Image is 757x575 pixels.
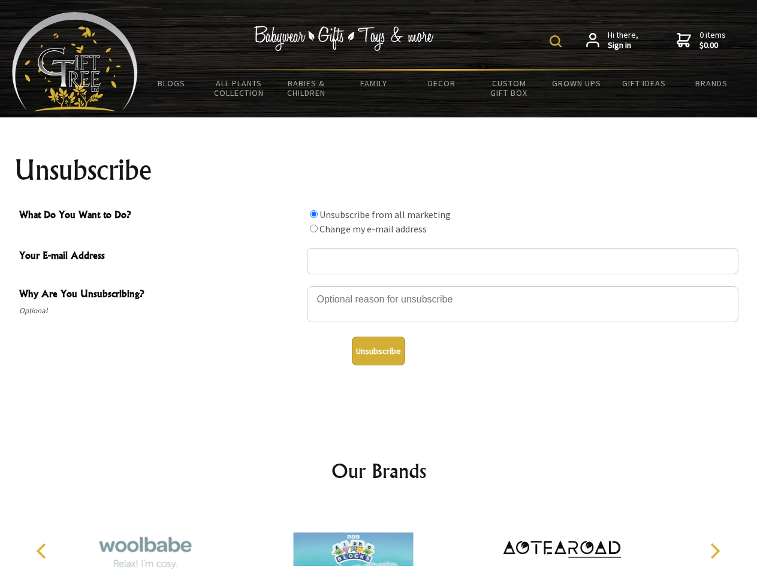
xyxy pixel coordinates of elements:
[542,71,610,96] a: Grown Ups
[19,286,301,304] span: Why Are You Unsubscribing?
[586,30,638,51] a: Hi there,Sign in
[352,337,405,365] button: Unsubscribe
[677,30,726,51] a: 0 items$0.00
[340,71,408,96] a: Family
[310,225,318,232] input: What Do You Want to Do?
[608,30,638,51] span: Hi there,
[206,71,273,105] a: All Plants Collection
[24,456,734,485] h2: Our Brands
[19,304,301,318] span: Optional
[307,286,738,322] textarea: Why Are You Unsubscribing?
[608,40,638,51] strong: Sign in
[699,40,726,51] strong: $0.00
[319,223,427,235] label: Change my e-mail address
[138,71,206,96] a: BLOGS
[19,207,301,225] span: What Do You Want to Do?
[254,26,434,51] img: Babywear - Gifts - Toys & more
[273,71,340,105] a: Babies & Children
[30,538,56,564] button: Previous
[310,210,318,218] input: What Do You Want to Do?
[19,248,301,265] span: Your E-mail Address
[550,35,562,47] img: product search
[610,71,678,96] a: Gift Ideas
[408,71,475,96] a: Decor
[307,248,738,274] input: Your E-mail Address
[699,29,726,51] span: 0 items
[319,208,451,220] label: Unsubscribe from all marketing
[678,71,746,96] a: Brands
[14,156,743,184] h1: Unsubscribe
[475,71,543,105] a: Custom Gift Box
[12,12,138,111] img: Babyware - Gifts - Toys and more...
[701,538,728,564] button: Next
